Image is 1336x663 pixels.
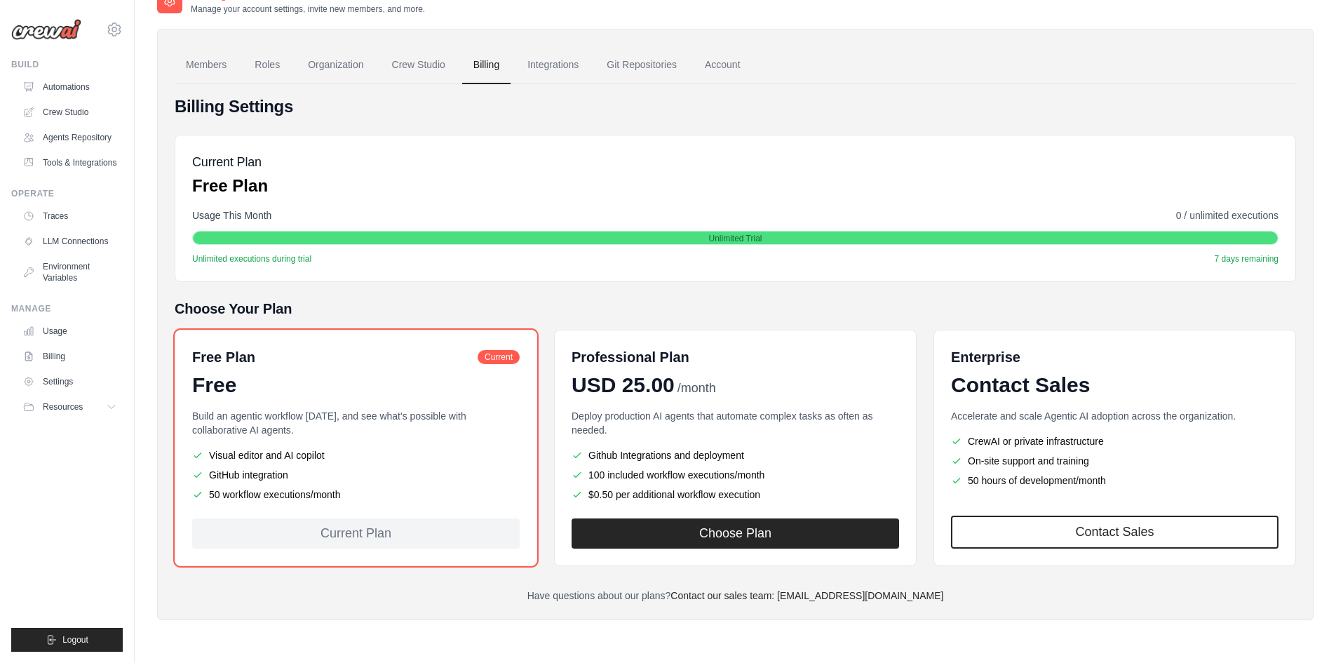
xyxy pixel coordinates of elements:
div: Manage [11,303,123,314]
h4: Billing Settings [175,95,1296,118]
a: Tools & Integrations [17,152,123,174]
div: Free [192,373,520,398]
span: USD 25.00 [572,373,675,398]
li: 50 workflow executions/month [192,488,520,502]
h5: Choose Your Plan [175,299,1296,319]
li: Visual editor and AI copilot [192,448,520,462]
button: Choose Plan [572,518,899,549]
a: Environment Variables [17,255,123,289]
h6: Free Plan [192,347,255,367]
li: 100 included workflow executions/month [572,468,899,482]
a: LLM Connections [17,230,123,253]
a: Members [175,46,238,84]
img: Logo [11,19,81,40]
div: Build [11,59,123,70]
a: Organization [297,46,375,84]
span: Current [478,350,520,364]
button: Logout [11,628,123,652]
li: GitHub integration [192,468,520,482]
a: Contact our sales team: [EMAIL_ADDRESS][DOMAIN_NAME] [670,590,943,601]
a: Integrations [516,46,590,84]
h6: Professional Plan [572,347,689,367]
a: Traces [17,205,123,227]
a: Account [694,46,752,84]
a: Billing [462,46,511,84]
span: Unlimited Trial [708,233,762,244]
span: /month [677,379,716,398]
li: CrewAI or private infrastructure [951,434,1278,448]
span: Unlimited executions during trial [192,253,311,264]
a: Crew Studio [381,46,457,84]
a: Git Repositories [595,46,688,84]
button: Resources [17,396,123,418]
span: 7 days remaining [1215,253,1278,264]
div: Contact Sales [951,373,1278,398]
li: $0.50 per additional workflow execution [572,488,899,502]
p: Deploy production AI agents that automate complex tasks as often as needed. [572,409,899,437]
span: 0 / unlimited executions [1176,208,1278,222]
p: Accelerate and scale Agentic AI adoption across the organization. [951,409,1278,423]
span: Resources [43,401,83,413]
p: Free Plan [192,175,268,197]
a: Automations [17,76,123,98]
div: Operate [11,188,123,199]
li: On-site support and training [951,454,1278,468]
p: Manage your account settings, invite new members, and more. [191,4,425,15]
a: Contact Sales [951,516,1278,549]
a: Roles [243,46,291,84]
a: Crew Studio [17,101,123,123]
p: Have questions about our plans? [175,589,1296,603]
div: Current Plan [192,518,520,549]
a: Usage [17,320,123,342]
span: Usage This Month [192,208,271,222]
h6: Enterprise [951,347,1278,367]
span: Logout [62,634,88,645]
a: Agents Repository [17,126,123,149]
li: 50 hours of development/month [951,474,1278,488]
p: Build an agentic workflow [DATE], and see what's possible with collaborative AI agents. [192,409,520,437]
a: Billing [17,345,123,368]
li: Github Integrations and deployment [572,448,899,462]
a: Settings [17,370,123,393]
h5: Current Plan [192,152,268,172]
